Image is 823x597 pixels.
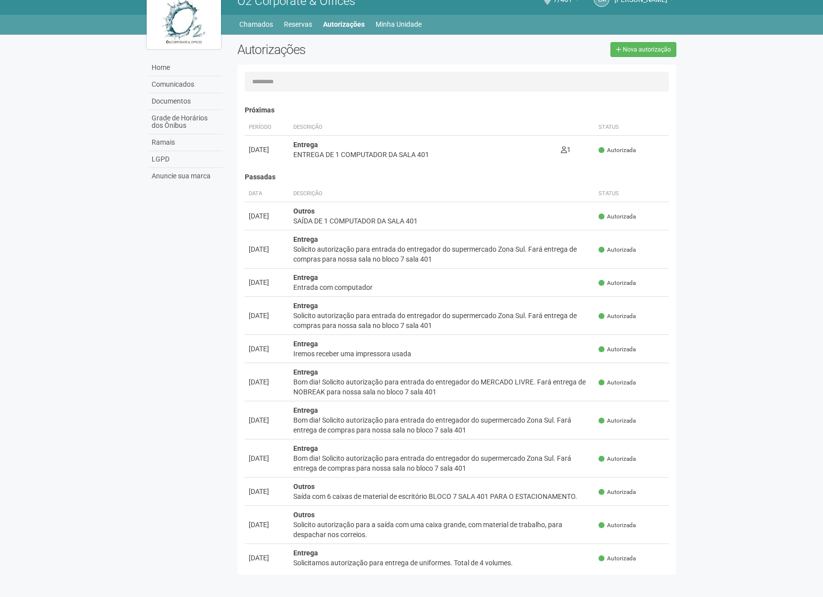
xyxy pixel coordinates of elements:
div: Entrada com computador [293,282,591,292]
div: [DATE] [249,145,285,155]
a: Home [149,59,222,76]
span: 1 [561,146,571,154]
strong: Entrega [293,235,318,243]
strong: Entrega [293,141,318,149]
a: Reservas [284,17,312,31]
span: Autorizada [599,521,636,530]
th: Período [245,119,289,136]
h2: Autorizações [237,42,449,57]
span: Autorizada [599,554,636,563]
div: Solicito autorização para entrada do entregador do supermercado Zona Sul. Fará entrega de compras... [293,244,591,264]
a: Autorizações [323,17,365,31]
span: Autorizada [599,312,636,321]
strong: Entrega [293,406,318,414]
div: Bom dia! Solicito autorização para entrada do entregador do supermercado Zona Sul. Fará entrega d... [293,415,591,435]
span: Autorizada [599,279,636,287]
span: Autorizada [599,379,636,387]
div: Solicito autorização para entrada do entregador do supermercado Zona Sul. Fará entrega de compras... [293,311,591,330]
th: Descrição [289,119,557,136]
div: ENTREGA DE 1 COMPUTADOR DA SALA 401 [293,150,553,160]
div: [DATE] [249,211,285,221]
strong: Entrega [293,549,318,557]
div: [DATE] [249,487,285,496]
div: Saída com 6 caixas de material de escritório BLOCO 7 SALA 401 PARA O ESTACIONAMENTO. [293,491,591,501]
span: Autorizada [599,345,636,354]
a: Ramais [149,134,222,151]
a: Chamados [239,17,273,31]
div: Solicitamos autorização para entrega de uniformes. Total de 4 volumes. [293,558,591,568]
span: Autorizada [599,417,636,425]
th: Status [595,119,669,136]
strong: Entrega [293,273,318,281]
span: Nova autorização [623,46,671,53]
strong: Outros [293,511,315,519]
strong: Entrega [293,444,318,452]
div: Bom dia! Solicito autorização para entrada do entregador do supermercado Zona Sul. Fará entrega d... [293,453,591,473]
a: LGPD [149,151,222,168]
th: Descrição [289,186,595,202]
th: Status [595,186,669,202]
div: [DATE] [249,311,285,321]
a: Anuncie sua marca [149,168,222,184]
span: Autorizada [599,146,636,155]
strong: Entrega [293,302,318,310]
div: SAÍDA DE 1 COMPUTADOR DA SALA 401 [293,216,591,226]
div: [DATE] [249,377,285,387]
div: Bom dia! Solicito autorização para entrada do entregador do MERCADO LIVRE. Fará entrega de NOBREA... [293,377,591,397]
div: [DATE] [249,453,285,463]
a: Documentos [149,93,222,110]
div: [DATE] [249,520,285,530]
a: Nova autorização [610,42,676,57]
a: Minha Unidade [376,17,422,31]
a: Grade de Horários dos Ônibus [149,110,222,134]
span: Autorizada [599,213,636,221]
h4: Passadas [245,173,669,181]
div: [DATE] [249,277,285,287]
strong: Entrega [293,368,318,376]
div: Solicito autorização para a saída com uma caixa grande, com material de trabalho, para despachar ... [293,520,591,540]
div: [DATE] [249,553,285,563]
strong: Outros [293,207,315,215]
div: [DATE] [249,415,285,425]
span: Autorizada [599,488,636,496]
strong: Outros [293,483,315,490]
div: [DATE] [249,244,285,254]
a: Comunicados [149,76,222,93]
div: Iremos receber uma impressora usada [293,349,591,359]
span: Autorizada [599,246,636,254]
div: [DATE] [249,344,285,354]
strong: Entrega [293,340,318,348]
span: Autorizada [599,455,636,463]
h4: Próximas [245,107,669,114]
th: Data [245,186,289,202]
